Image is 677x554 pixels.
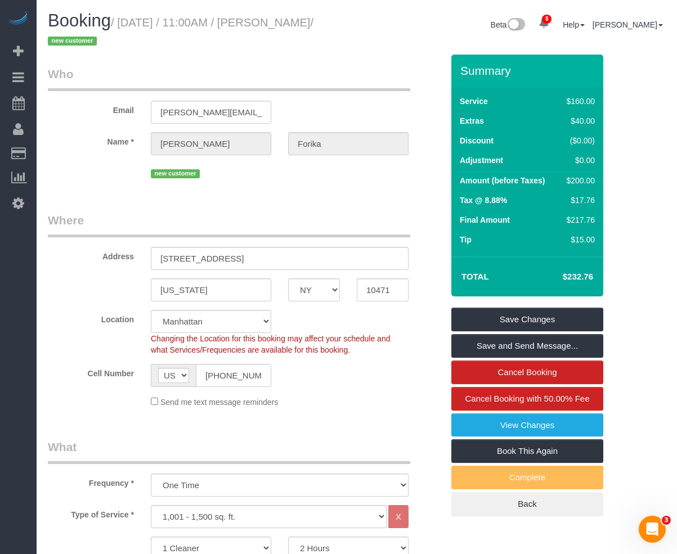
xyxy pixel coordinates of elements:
label: Address [39,247,142,262]
div: $15.00 [562,234,595,245]
div: $200.00 [562,175,595,186]
input: City [151,278,271,301]
label: Service [460,96,488,107]
span: Cancel Booking with 50.00% Fee [465,394,590,403]
div: $0.00 [562,155,595,166]
a: Cancel Booking [451,361,603,384]
label: Extras [460,115,484,127]
span: new customer [48,37,97,46]
a: Book This Again [451,439,603,463]
strong: Total [461,272,489,281]
legend: Who [48,66,410,91]
a: View Changes [451,413,603,437]
label: Adjustment [460,155,503,166]
div: ($0.00) [562,135,595,146]
label: Amount (before Taxes) [460,175,545,186]
span: Changing the Location for this booking may affect your schedule and what Services/Frequencies are... [151,334,390,354]
a: Help [563,20,585,29]
label: Tip [460,234,472,245]
span: 8 [542,15,552,24]
span: Send me text message reminders [160,398,278,407]
a: Beta [491,20,526,29]
span: new customer [151,169,200,178]
img: Automaid Logo [7,11,29,27]
label: Frequency * [39,474,142,489]
a: 8 [533,11,555,36]
div: $17.76 [562,195,595,206]
span: Booking [48,11,111,30]
label: Discount [460,135,494,146]
legend: What [48,439,410,464]
img: New interface [506,18,525,33]
div: $40.00 [562,115,595,127]
label: Type of Service * [39,505,142,520]
label: Location [39,310,142,325]
input: Cell Number [196,364,271,387]
input: Zip Code [357,278,409,301]
h4: $232.76 [529,272,593,282]
div: $160.00 [562,96,595,107]
a: [PERSON_NAME] [593,20,663,29]
label: Final Amount [460,214,510,226]
legend: Where [48,212,410,237]
label: Email [39,101,142,116]
h3: Summary [460,64,598,77]
label: Tax @ 8.88% [460,195,507,206]
span: 3 [662,516,671,525]
iframe: Intercom live chat [639,516,666,543]
input: Last Name [288,132,409,155]
a: Save and Send Message... [451,334,603,358]
div: $217.76 [562,214,595,226]
input: Email [151,101,271,124]
a: Back [451,492,603,516]
label: Name * [39,132,142,147]
input: First Name [151,132,271,155]
a: Save Changes [451,308,603,331]
small: / [DATE] / 11:00AM / [PERSON_NAME] [48,16,313,48]
label: Cell Number [39,364,142,379]
a: Cancel Booking with 50.00% Fee [451,387,603,411]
